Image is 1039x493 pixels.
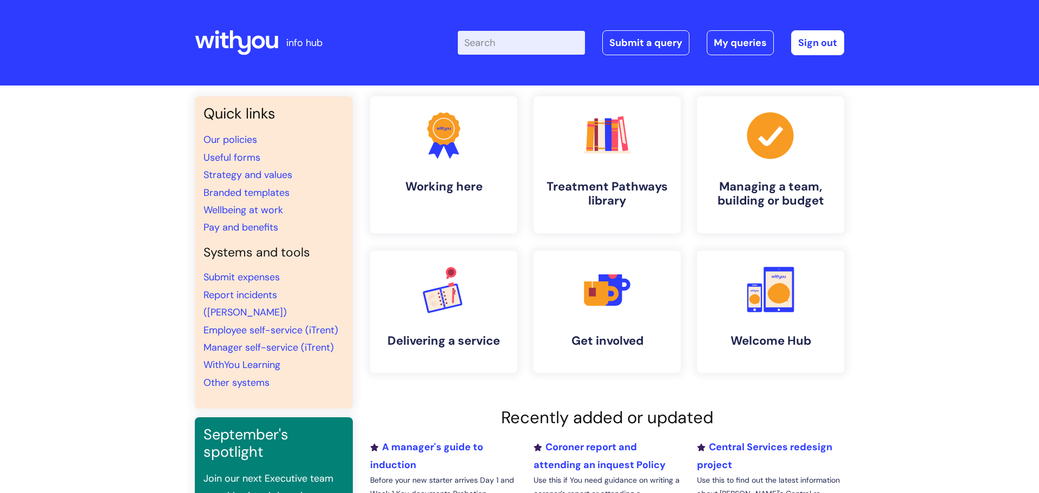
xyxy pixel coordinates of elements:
[203,426,344,461] h3: September's spotlight
[697,251,844,373] a: Welcome Hub
[203,186,290,199] a: Branded templates
[203,105,344,122] h3: Quick links
[203,151,260,164] a: Useful forms
[370,251,517,373] a: Delivering a service
[458,30,844,55] div: | -
[370,441,483,471] a: A manager's guide to induction
[203,324,338,337] a: Employee self-service (iTrent)
[203,288,287,319] a: Report incidents ([PERSON_NAME])
[707,30,774,55] a: My queries
[203,245,344,260] h4: Systems and tools
[203,271,280,284] a: Submit expenses
[379,180,509,194] h4: Working here
[370,407,844,428] h2: Recently added or updated
[791,30,844,55] a: Sign out
[602,30,689,55] a: Submit a query
[203,133,257,146] a: Our policies
[706,180,836,208] h4: Managing a team, building or budget
[458,31,585,55] input: Search
[542,180,672,208] h4: Treatment Pathways library
[203,341,334,354] a: Manager self-service (iTrent)
[706,334,836,348] h4: Welcome Hub
[534,96,681,233] a: Treatment Pathways library
[534,251,681,373] a: Get involved
[534,441,666,471] a: Coroner report and attending an inquest Policy
[697,96,844,233] a: Managing a team, building or budget
[542,334,672,348] h4: Get involved
[203,221,278,234] a: Pay and benefits
[379,334,509,348] h4: Delivering a service
[203,358,280,371] a: WithYou Learning
[697,441,832,471] a: Central Services redesign project
[203,168,292,181] a: Strategy and values
[370,96,517,233] a: Working here
[203,203,283,216] a: Wellbeing at work
[203,376,269,389] a: Other systems
[286,34,323,51] p: info hub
